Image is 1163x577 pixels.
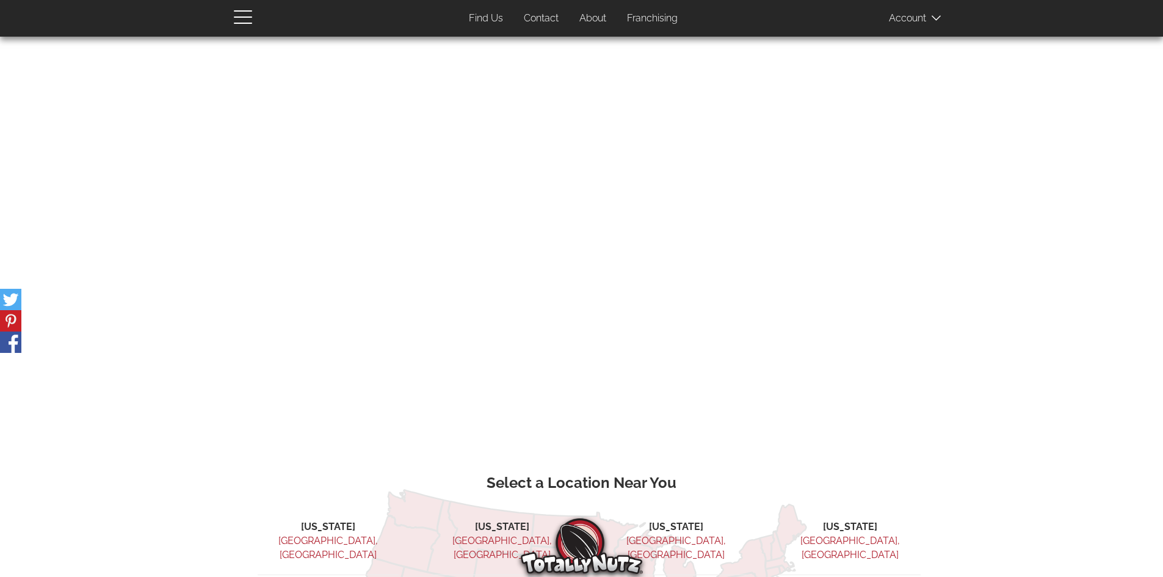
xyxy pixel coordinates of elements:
a: [GEOGRAPHIC_DATA], [GEOGRAPHIC_DATA] [626,535,726,561]
a: About [570,7,615,31]
h3: Select a Location Near You [243,475,921,491]
li: [US_STATE] [258,520,399,534]
a: [GEOGRAPHIC_DATA], [GEOGRAPHIC_DATA] [278,535,378,561]
a: [GEOGRAPHIC_DATA], [GEOGRAPHIC_DATA] [800,535,900,561]
a: Find Us [460,7,512,31]
a: Franchising [618,7,687,31]
li: [US_STATE] [432,520,573,534]
img: Totally Nutz Logo [521,518,643,574]
a: Contact [515,7,568,31]
li: [US_STATE] [780,520,921,534]
li: [US_STATE] [606,520,747,534]
a: [GEOGRAPHIC_DATA], [GEOGRAPHIC_DATA] [452,535,552,561]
